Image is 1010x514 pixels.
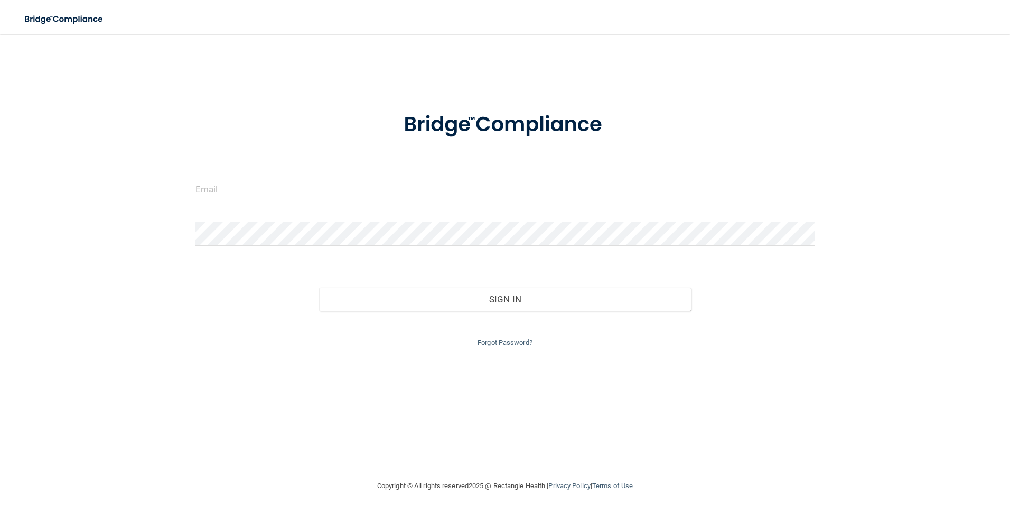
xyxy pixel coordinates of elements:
a: Privacy Policy [548,482,590,490]
a: Terms of Use [592,482,633,490]
img: bridge_compliance_login_screen.278c3ca4.svg [382,97,628,152]
img: bridge_compliance_login_screen.278c3ca4.svg [16,8,113,30]
a: Forgot Password? [478,338,532,346]
div: Copyright © All rights reserved 2025 @ Rectangle Health | | [312,469,698,503]
input: Email [195,178,815,201]
button: Sign In [319,288,691,311]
